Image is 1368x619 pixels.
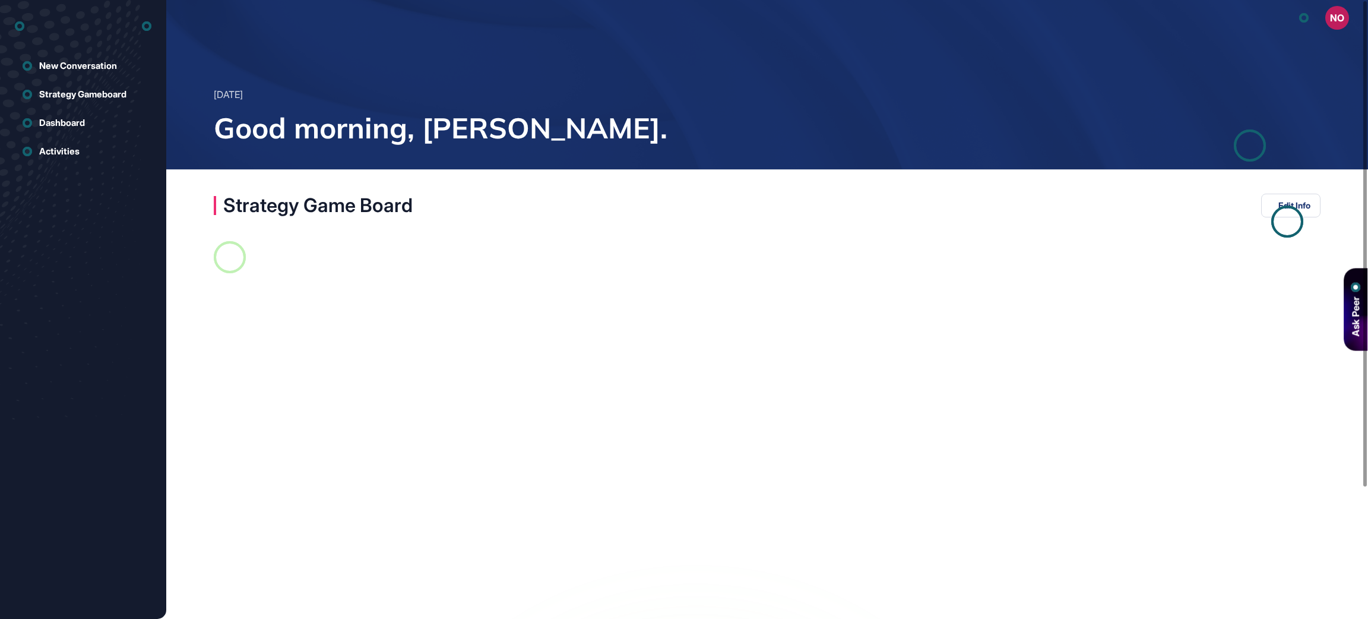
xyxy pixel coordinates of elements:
[1325,6,1349,30] button: NO
[1348,297,1363,337] div: Ask Peer
[1278,201,1310,210] span: Edit Info
[39,89,126,100] div: Strategy Gameboard
[15,54,151,78] a: New Conversation
[15,111,151,135] a: Dashboard
[214,110,1320,146] span: Good morning, [PERSON_NAME].
[39,146,80,157] div: Activities
[39,118,85,128] div: Dashboard
[214,87,243,103] div: [DATE]
[39,61,117,71] div: New Conversation
[15,83,151,106] a: Strategy Gameboard
[15,17,24,36] div: entrapeer-logo
[15,140,151,163] a: Activities
[214,196,413,215] div: Strategy Game Board
[1261,194,1320,217] button: Edit Info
